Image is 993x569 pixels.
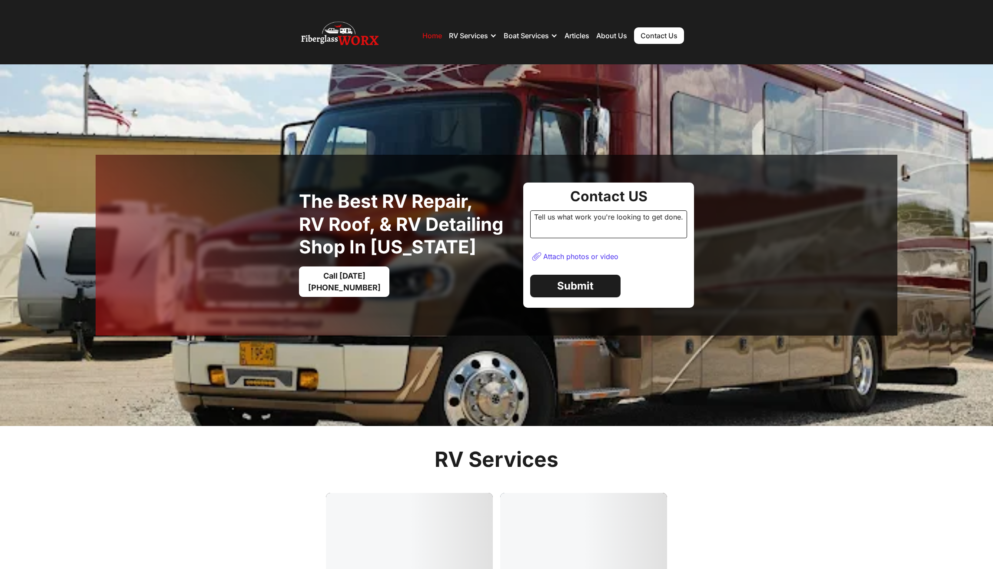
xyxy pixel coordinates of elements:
[299,190,516,259] h1: The best RV Repair, RV Roof, & RV Detailing Shop in [US_STATE]
[543,252,618,261] div: Attach photos or video
[530,210,687,238] div: Tell us what work you're looking to get done.
[565,31,589,40] a: Articles
[449,23,497,49] div: RV Services
[449,31,488,40] div: RV Services
[530,190,687,203] div: Contact US
[530,275,621,297] a: Submit
[596,31,627,40] a: About Us
[299,266,389,297] a: Call [DATE][PHONE_NUMBER]
[422,31,442,40] a: Home
[504,31,549,40] div: Boat Services
[435,447,558,472] h2: RV Services
[634,27,684,44] a: Contact Us
[504,23,558,49] div: Boat Services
